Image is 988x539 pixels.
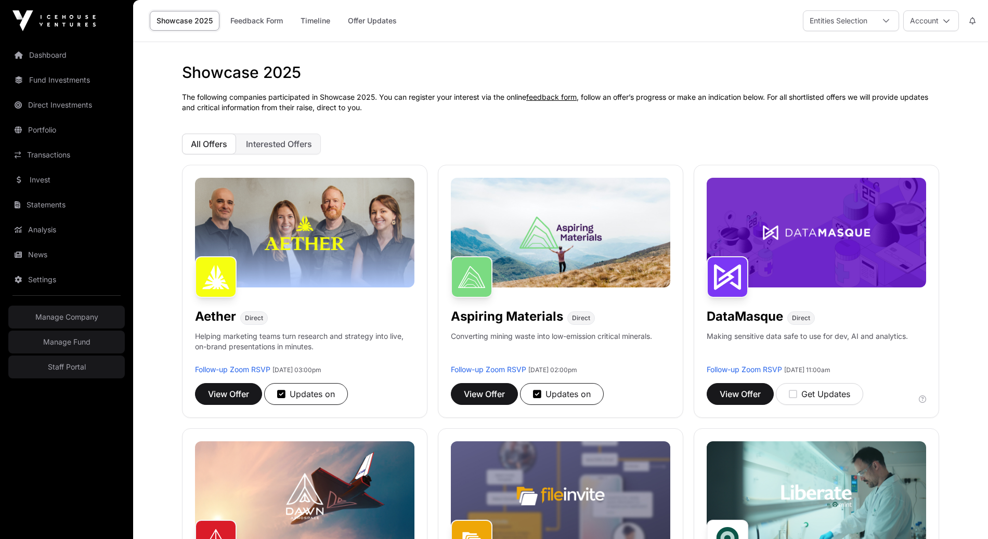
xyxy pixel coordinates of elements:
span: Direct [572,314,590,322]
span: View Offer [208,388,249,400]
h1: DataMasque [707,308,783,325]
a: Transactions [8,143,125,166]
div: Updates on [277,388,335,400]
a: Settings [8,268,125,291]
img: Aspiring Materials [451,256,492,298]
p: Helping marketing teams turn research and strategy into live, on-brand presentations in minutes. [195,331,414,364]
span: View Offer [464,388,505,400]
img: Aspiring-Banner.jpg [451,178,670,287]
span: View Offer [720,388,761,400]
span: [DATE] 02:00pm [528,366,577,374]
img: Aether [195,256,237,298]
a: Fund Investments [8,69,125,91]
a: Offer Updates [341,11,404,31]
button: Get Updates [776,383,863,405]
a: Invest [8,168,125,191]
a: News [8,243,125,266]
button: Interested Offers [237,134,321,154]
a: Dashboard [8,44,125,67]
button: View Offer [451,383,518,405]
img: DataMasque [707,256,748,298]
span: Direct [792,314,810,322]
a: Manage Fund [8,331,125,353]
a: Feedback Form [224,11,290,31]
button: View Offer [195,383,262,405]
span: Direct [245,314,263,322]
button: Updates on [520,383,604,405]
h1: Showcase 2025 [182,63,939,82]
a: Statements [8,193,125,216]
h1: Aether [195,308,236,325]
span: [DATE] 11:00am [784,366,830,374]
a: Follow-up Zoom RSVP [707,365,782,374]
a: Timeline [294,11,337,31]
div: Updates on [533,388,591,400]
button: View Offer [707,383,774,405]
button: Account [903,10,959,31]
a: Showcase 2025 [150,11,219,31]
span: Interested Offers [246,139,312,149]
a: Staff Portal [8,356,125,378]
a: Direct Investments [8,94,125,116]
a: feedback form [526,93,577,101]
a: Manage Company [8,306,125,328]
h1: Aspiring Materials [451,308,563,325]
div: Entities Selection [803,11,874,31]
button: All Offers [182,134,236,154]
img: DataMasque-Banner.jpg [707,178,926,287]
span: All Offers [191,139,227,149]
p: Making sensitive data safe to use for dev, AI and analytics. [707,331,908,364]
a: Portfolio [8,119,125,141]
a: Follow-up Zoom RSVP [195,365,270,374]
a: Follow-up Zoom RSVP [451,365,526,374]
span: [DATE] 03:00pm [272,366,321,374]
p: Converting mining waste into low-emission critical minerals. [451,331,652,364]
img: Icehouse Ventures Logo [12,10,96,31]
p: The following companies participated in Showcase 2025. You can register your interest via the onl... [182,92,939,113]
button: Updates on [264,383,348,405]
div: Get Updates [789,388,850,400]
a: Analysis [8,218,125,241]
img: Aether-Banner.jpg [195,178,414,287]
